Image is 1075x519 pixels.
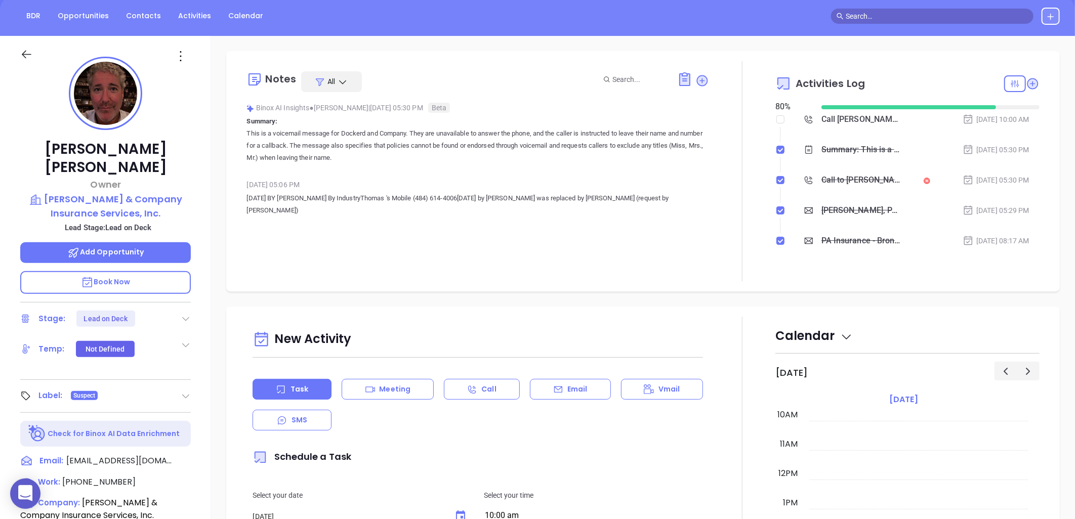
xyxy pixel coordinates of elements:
[20,140,191,177] p: [PERSON_NAME] [PERSON_NAME]
[796,78,865,89] span: Activities Log
[38,477,60,487] span: Work :
[20,178,191,191] p: Owner
[379,384,410,395] p: Meeting
[963,175,1029,186] div: [DATE] 05:30 PM
[246,192,709,217] p: [DATE] BY [PERSON_NAME] By IndustryThomas 's Mobile (484) 614-4006[DATE] by [PERSON_NAME] was rep...
[38,388,63,403] div: Label:
[246,117,277,125] b: Summary:
[222,8,269,24] a: Calendar
[612,74,666,85] input: Search...
[995,362,1017,380] button: Previous day
[81,277,131,287] span: Book Now
[963,205,1029,216] div: [DATE] 05:29 PM
[66,455,173,467] span: [EMAIL_ADDRESS][DOMAIN_NAME]
[567,384,588,395] p: Email
[821,203,902,218] div: [PERSON_NAME], PA’s New Cybersecurity Law: Are You Prepared?
[52,8,115,24] a: Opportunities
[84,311,128,327] div: Lead on Deck
[246,127,709,164] p: This is a voicemail message for Dockerd and Company. They are unavailable to answer the phone, an...
[38,341,65,357] div: Temp:
[120,8,167,24] a: Contacts
[837,13,844,20] span: search
[73,390,96,401] span: Suspect
[963,114,1029,125] div: [DATE] 10:00 AM
[821,142,902,157] div: Summary: This is a voicemail message for Dockerd and Company. They are unavailable to answer the ...
[775,327,853,344] span: Calendar
[246,100,709,115] div: Binox AI Insights [PERSON_NAME] | [DATE] 05:30 PM
[428,103,450,113] span: Beta
[20,192,191,220] a: [PERSON_NAME] & Company Insurance Services, Inc.
[253,490,472,501] p: Select your date
[821,112,902,127] div: Call [PERSON_NAME] to follow up
[775,409,800,421] div: 10am
[265,74,296,84] div: Notes
[484,490,703,501] p: Select your time
[86,341,125,357] div: Not Defined
[658,384,680,395] p: Vmail
[887,393,920,407] a: [DATE]
[846,11,1028,22] input: Search…
[327,76,335,87] span: All
[821,172,902,188] div: Call to [PERSON_NAME]
[778,438,800,450] div: 11am
[20,8,47,24] a: BDR
[38,311,66,326] div: Stage:
[309,104,314,112] span: ●
[292,415,307,425] p: SMS
[246,105,254,112] img: svg%3e
[963,144,1029,155] div: [DATE] 05:30 PM
[291,384,308,395] p: Task
[253,450,351,463] span: Schedule a Task
[39,455,63,468] span: Email:
[62,476,136,488] span: [PHONE_NUMBER]
[775,367,808,378] h2: [DATE]
[172,8,217,24] a: Activities
[38,497,80,508] span: Company:
[253,327,703,353] div: New Activity
[781,497,800,509] div: 1pm
[74,62,137,125] img: profile-user
[48,428,180,439] p: Check for Binox AI Data Enrichment
[28,425,46,443] img: Ai-Enrich-DaqCidB-.svg
[246,177,709,192] div: [DATE] 05:06 PM
[775,101,809,113] div: 80 %
[1017,362,1040,380] button: Next day
[67,247,144,257] span: Add Opportunity
[25,221,191,234] p: Lead Stage: Lead on Deck
[776,467,800,480] div: 12pm
[821,233,902,248] div: PA Insurance - Bronze
[963,235,1029,246] div: [DATE] 08:17 AM
[481,384,496,395] p: Call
